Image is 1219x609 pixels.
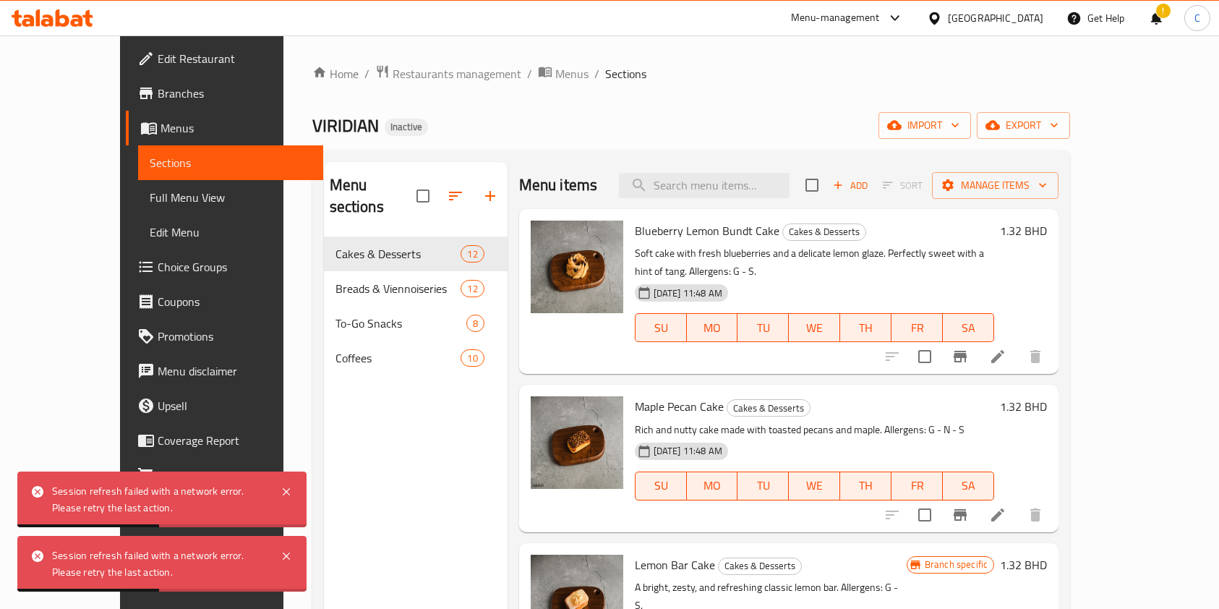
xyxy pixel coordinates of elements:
[635,421,994,439] p: Rich and nutty cake made with toasted pecans and maple. Allergens: G - N - S
[126,423,324,458] a: Coverage Report
[408,181,438,211] span: Select all sections
[52,548,266,580] div: Session refresh failed with a network error. Please retry the last action.
[641,475,681,496] span: SU
[641,318,681,338] span: SU
[126,319,324,354] a: Promotions
[126,76,324,111] a: Branches
[948,10,1043,26] div: [GEOGRAPHIC_DATA]
[461,245,484,263] div: items
[158,362,312,380] span: Menu disclaimer
[467,317,484,331] span: 8
[846,475,886,496] span: TH
[555,65,589,82] span: Menus
[438,179,473,213] span: Sort sections
[944,176,1047,195] span: Manage items
[737,472,789,501] button: TU
[126,284,324,319] a: Coupons
[897,475,937,496] span: FR
[519,174,598,196] h2: Menu items
[949,318,988,338] span: SA
[943,339,978,374] button: Branch-specific-item
[385,121,428,133] span: Inactive
[619,173,790,198] input: search
[126,354,324,388] a: Menu disclaimer
[718,558,802,575] div: Cakes & Desserts
[789,313,840,342] button: WE
[890,116,959,135] span: import
[635,220,779,242] span: Blueberry Lemon Bundt Cake
[538,64,589,83] a: Menus
[385,119,428,136] div: Inactive
[393,65,521,82] span: Restaurants management
[324,341,508,375] div: Coffees10
[1194,10,1200,26] span: C
[127,531,194,550] span: Get support on:
[335,315,466,332] span: To-Go Snacks
[364,65,369,82] li: /
[158,328,312,345] span: Promotions
[827,174,873,197] span: Add item
[648,286,728,300] span: [DATE] 11:48 AM
[635,244,994,281] p: Soft cake with fresh blueberries and a delicate lemon glaze. Perfectly sweet with a hint of tang....
[312,64,1071,83] nav: breadcrumb
[335,280,461,297] span: Breads & Viennoiseries
[1000,221,1047,241] h6: 1.32 BHD
[158,432,312,449] span: Coverage Report
[743,318,783,338] span: TU
[158,467,312,484] span: Grocery Checklist
[324,271,508,306] div: Breads & Viennoiseries12
[932,172,1058,199] button: Manage items
[1018,339,1053,374] button: delete
[989,506,1006,524] a: Edit menu item
[1018,498,1053,532] button: delete
[891,313,943,342] button: FR
[719,558,801,574] span: Cakes & Desserts
[161,119,312,137] span: Menus
[126,111,324,145] a: Menus
[783,223,865,240] span: Cakes & Desserts
[527,65,532,82] li: /
[827,174,873,197] button: Add
[138,180,324,215] a: Full Menu View
[605,65,646,82] span: Sections
[727,400,810,417] span: Cakes & Desserts
[158,85,312,102] span: Branches
[126,458,324,493] a: Grocery Checklist
[324,306,508,341] div: To-Go Snacks8
[150,189,312,206] span: Full Menu View
[1000,555,1047,575] h6: 1.32 BHD
[840,313,891,342] button: TH
[335,349,461,367] div: Coffees
[977,112,1070,139] button: export
[743,475,783,496] span: TU
[150,223,312,241] span: Edit Menu
[531,221,623,313] img: Blueberry Lemon Bundt Cake
[473,179,508,213] button: Add section
[466,315,484,332] div: items
[158,50,312,67] span: Edit Restaurant
[150,154,312,171] span: Sections
[910,500,940,530] span: Select to update
[330,174,416,218] h2: Menu sections
[335,245,461,263] span: Cakes & Desserts
[312,65,359,82] a: Home
[635,472,687,501] button: SU
[461,282,483,296] span: 12
[158,258,312,276] span: Choice Groups
[126,41,324,76] a: Edit Restaurant
[795,475,834,496] span: WE
[461,280,484,297] div: items
[126,388,324,423] a: Upsell
[943,313,994,342] button: SA
[594,65,599,82] li: /
[693,475,732,496] span: MO
[312,109,379,142] span: VIRIDIAN
[831,177,870,194] span: Add
[635,396,724,417] span: Maple Pecan Cake
[635,313,687,342] button: SU
[693,318,732,338] span: MO
[919,558,993,571] span: Branch specific
[635,554,715,576] span: Lemon Bar Cake
[943,498,978,532] button: Branch-specific-item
